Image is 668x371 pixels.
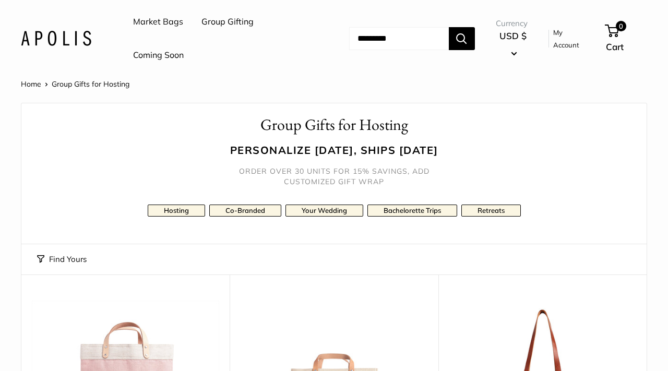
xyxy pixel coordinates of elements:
span: Cart [606,41,624,52]
input: Search... [349,27,449,50]
span: USD $ [499,30,527,41]
nav: Breadcrumb [21,77,129,91]
a: My Account [553,26,588,52]
a: 0 Cart [606,22,647,55]
button: Search [449,27,475,50]
a: Home [21,79,41,89]
a: Bachelorette Trips [367,205,457,217]
span: Currency [496,16,531,31]
button: Find Yours [37,252,87,267]
a: Your Wedding [285,205,363,217]
a: Market Bags [133,14,183,30]
a: Coming Soon [133,47,184,63]
img: Apolis [21,31,91,46]
a: Co-Branded [209,205,281,217]
h5: Order over 30 units for 15% savings, add customized gift wrap [230,166,438,187]
h1: Group Gifts for Hosting [37,114,631,136]
a: Retreats [461,205,521,217]
span: Group Gifts for Hosting [52,79,129,89]
a: Group Gifting [201,14,254,30]
a: Hosting [148,205,205,217]
h3: Personalize [DATE], ships [DATE] [37,142,631,158]
button: USD $ [496,28,531,61]
span: 0 [615,21,626,31]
